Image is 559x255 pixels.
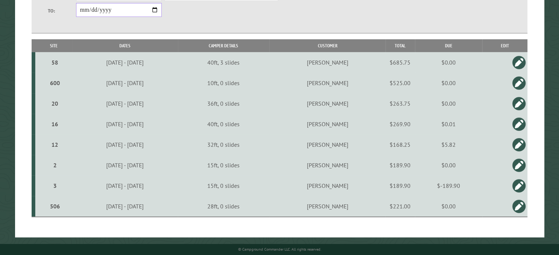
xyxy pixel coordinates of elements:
[269,196,386,217] td: [PERSON_NAME]
[38,203,71,210] div: 506
[386,93,415,114] td: $263.75
[415,175,482,196] td: $-189.90
[386,175,415,196] td: $189.90
[38,182,71,189] div: 3
[415,155,482,175] td: $0.00
[38,161,71,169] div: 2
[415,73,482,93] td: $0.00
[74,120,176,128] div: [DATE] - [DATE]
[178,134,270,155] td: 32ft, 0 slides
[386,196,415,217] td: $221.00
[178,175,270,196] td: 15ft, 0 slides
[178,52,270,73] td: 40ft, 3 slides
[38,141,71,148] div: 12
[269,114,386,134] td: [PERSON_NAME]
[38,120,71,128] div: 16
[74,79,176,87] div: [DATE] - [DATE]
[415,114,482,134] td: $0.01
[415,196,482,217] td: $0.00
[415,93,482,114] td: $0.00
[386,52,415,73] td: $685.75
[35,39,72,52] th: Site
[74,203,176,210] div: [DATE] - [DATE]
[269,93,386,114] td: [PERSON_NAME]
[386,114,415,134] td: $269.90
[269,73,386,93] td: [PERSON_NAME]
[72,39,178,52] th: Dates
[386,155,415,175] td: $189.90
[38,100,71,107] div: 20
[178,114,270,134] td: 40ft, 0 slides
[74,59,176,66] div: [DATE] - [DATE]
[38,59,71,66] div: 58
[269,155,386,175] td: [PERSON_NAME]
[178,196,270,217] td: 28ft, 0 slides
[415,134,482,155] td: $5.82
[178,93,270,114] td: 36ft, 0 slides
[48,7,76,14] label: To:
[415,52,482,73] td: $0.00
[74,161,176,169] div: [DATE] - [DATE]
[178,39,270,52] th: Camper Details
[386,39,415,52] th: Total
[386,134,415,155] td: $168.25
[74,182,176,189] div: [DATE] - [DATE]
[269,175,386,196] td: [PERSON_NAME]
[238,247,321,252] small: © Campground Commander LLC. All rights reserved.
[269,52,386,73] td: [PERSON_NAME]
[38,79,71,87] div: 600
[386,73,415,93] td: $525.00
[482,39,527,52] th: Edit
[178,155,270,175] td: 15ft, 0 slides
[415,39,482,52] th: Due
[269,134,386,155] td: [PERSON_NAME]
[178,73,270,93] td: 10ft, 0 slides
[269,39,386,52] th: Customer
[74,141,176,148] div: [DATE] - [DATE]
[74,100,176,107] div: [DATE] - [DATE]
